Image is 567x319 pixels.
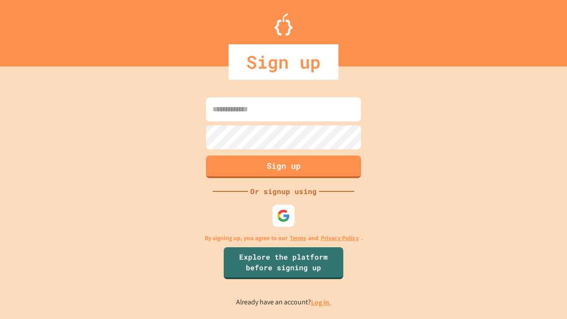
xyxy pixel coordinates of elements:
[321,233,359,243] a: Privacy Policy
[290,233,306,243] a: Terms
[275,13,292,35] img: Logo.svg
[229,44,338,80] div: Sign up
[248,186,319,197] div: Or signup using
[311,298,331,307] a: Log in.
[224,247,343,279] a: Explore the platform before signing up
[277,209,290,222] img: google-icon.svg
[206,156,361,178] button: Sign up
[205,233,363,243] p: By signing up, you agree to our and .
[236,297,331,308] p: Already have an account?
